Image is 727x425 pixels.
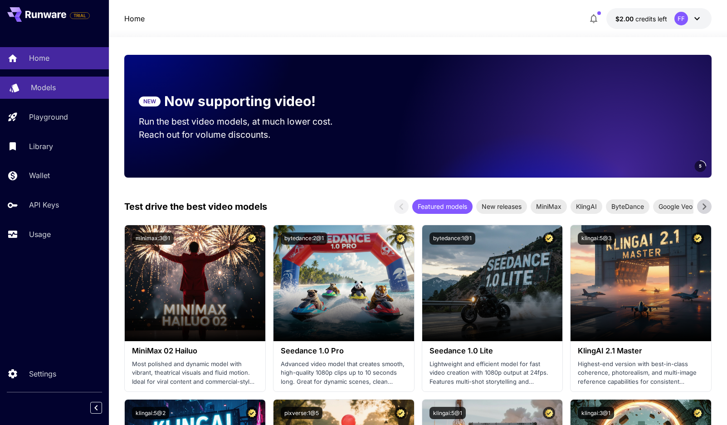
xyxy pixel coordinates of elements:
span: Google Veo [653,202,698,211]
h3: KlingAI 2.1 Master [578,347,704,355]
button: Certified Model – Vetted for best performance and includes a commercial license. [692,407,704,419]
button: Certified Model – Vetted for best performance and includes a commercial license. [246,407,258,419]
button: bytedance:2@1 [281,232,327,245]
p: Home [29,53,49,63]
span: TRIAL [70,12,89,19]
h3: Seedance 1.0 Pro [281,347,407,355]
p: Most polished and dynamic model with vibrant, theatrical visuals and fluid motion. Ideal for vira... [132,360,258,386]
div: New releases [476,199,527,214]
p: Models [31,82,56,93]
button: Certified Model – Vetted for best performance and includes a commercial license. [692,232,704,245]
div: Collapse sidebar [97,400,109,416]
span: New releases [476,202,527,211]
button: Certified Model – Vetted for best performance and includes a commercial license. [543,407,555,419]
div: Featured models [412,199,473,214]
button: Certified Model – Vetted for best performance and includes a commercial license. [395,232,407,245]
p: NEW [143,97,156,106]
p: Advanced video model that creates smooth, high-quality 1080p clips up to 10 seconds long. Great f... [281,360,407,386]
p: Lightweight and efficient model for fast video creation with 1080p output at 24fps. Features mult... [429,360,556,386]
button: Certified Model – Vetted for best performance and includes a commercial license. [246,232,258,245]
p: Highest-end version with best-in-class coherence, photorealism, and multi-image reference capabil... [578,360,704,386]
button: klingai:5@1 [429,407,466,419]
p: Reach out for volume discounts. [139,128,350,141]
button: $2.00FF [606,8,712,29]
span: MiniMax [531,202,567,211]
p: Test drive the best video models [124,200,267,213]
span: $2.00 [615,15,635,23]
img: alt [273,225,414,341]
button: bytedance:1@1 [429,232,475,245]
a: Home [124,13,145,24]
img: alt [422,225,563,341]
span: credits left [635,15,667,23]
div: MiniMax [531,199,567,214]
span: ByteDance [606,202,649,211]
span: Featured models [412,202,473,211]
p: Run the best video models, at much lower cost. [139,115,350,128]
h3: MiniMax 02 Hailuo [132,347,258,355]
div: FF [674,12,688,25]
button: minimax:3@1 [132,232,174,245]
div: ByteDance [606,199,649,214]
span: 5 [699,163,702,169]
span: KlingAI [571,202,602,211]
div: KlingAI [571,199,602,214]
button: klingai:5@3 [578,232,615,245]
div: $2.00 [615,14,667,24]
nav: breadcrumb [124,13,145,24]
h3: Seedance 1.0 Lite [429,347,556,355]
p: Library [29,141,53,152]
button: Collapse sidebar [90,402,102,414]
span: Add your payment card to enable full platform functionality. [70,10,90,21]
p: Playground [29,111,68,122]
p: Wallet [29,170,50,181]
button: Certified Model – Vetted for best performance and includes a commercial license. [543,232,555,245]
p: Settings [29,368,56,379]
p: API Keys [29,199,59,210]
p: Now supporting video! [164,91,316,111]
button: pixverse:1@5 [281,407,322,419]
img: alt [571,225,711,341]
button: klingai:5@2 [132,407,169,419]
img: alt [125,225,265,341]
button: Certified Model – Vetted for best performance and includes a commercial license. [395,407,407,419]
button: klingai:3@1 [578,407,614,419]
div: Google Veo [653,199,698,214]
p: Usage [29,229,51,240]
